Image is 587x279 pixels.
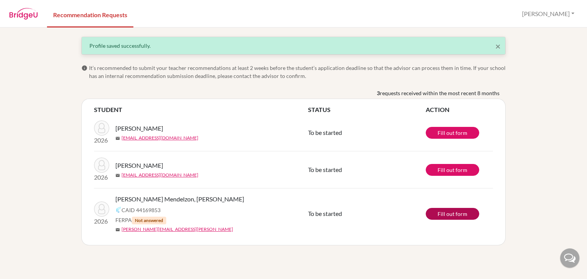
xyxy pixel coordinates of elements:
[94,136,109,145] p: 2026
[122,226,233,233] a: [PERSON_NAME][EMAIL_ADDRESS][PERSON_NAME]
[308,129,342,136] span: To be started
[89,64,506,80] span: It’s recommended to submit your teacher recommendations at least 2 weeks before the student’s app...
[122,135,198,141] a: [EMAIL_ADDRESS][DOMAIN_NAME]
[81,65,88,71] span: info
[94,201,109,217] img: Modica Mendelzon, Luna
[94,217,109,226] p: 2026
[94,120,109,136] img: Estigarribia, Elias
[115,195,244,204] span: [PERSON_NAME] Mendelzon, [PERSON_NAME]
[115,173,120,178] span: mail
[115,216,166,224] span: FERPA
[426,105,493,114] th: ACTION
[17,5,33,12] span: Help
[495,42,501,51] button: Close
[94,105,308,114] th: STUDENT
[495,41,501,52] span: ×
[380,89,499,97] span: requests received within the most recent 8 months
[308,210,342,217] span: To be started
[115,161,163,170] span: [PERSON_NAME]
[94,173,109,182] p: 2026
[89,42,498,50] div: Profile saved successfully.
[9,8,38,19] img: BridgeU logo
[426,127,479,139] a: Fill out form
[426,208,479,220] a: Fill out form
[132,217,166,224] span: Not answered
[426,164,479,176] a: Fill out form
[308,105,426,114] th: STATUS
[115,207,122,213] img: Common App logo
[519,6,578,21] button: [PERSON_NAME]
[122,172,198,178] a: [EMAIL_ADDRESS][DOMAIN_NAME]
[94,157,109,173] img: Estigarribia, Elias
[47,1,133,28] a: Recommendation Requests
[377,89,380,97] b: 3
[122,206,161,214] span: CAID 44169853
[115,124,163,133] span: [PERSON_NAME]
[115,136,120,141] span: mail
[115,227,120,232] span: mail
[308,166,342,173] span: To be started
